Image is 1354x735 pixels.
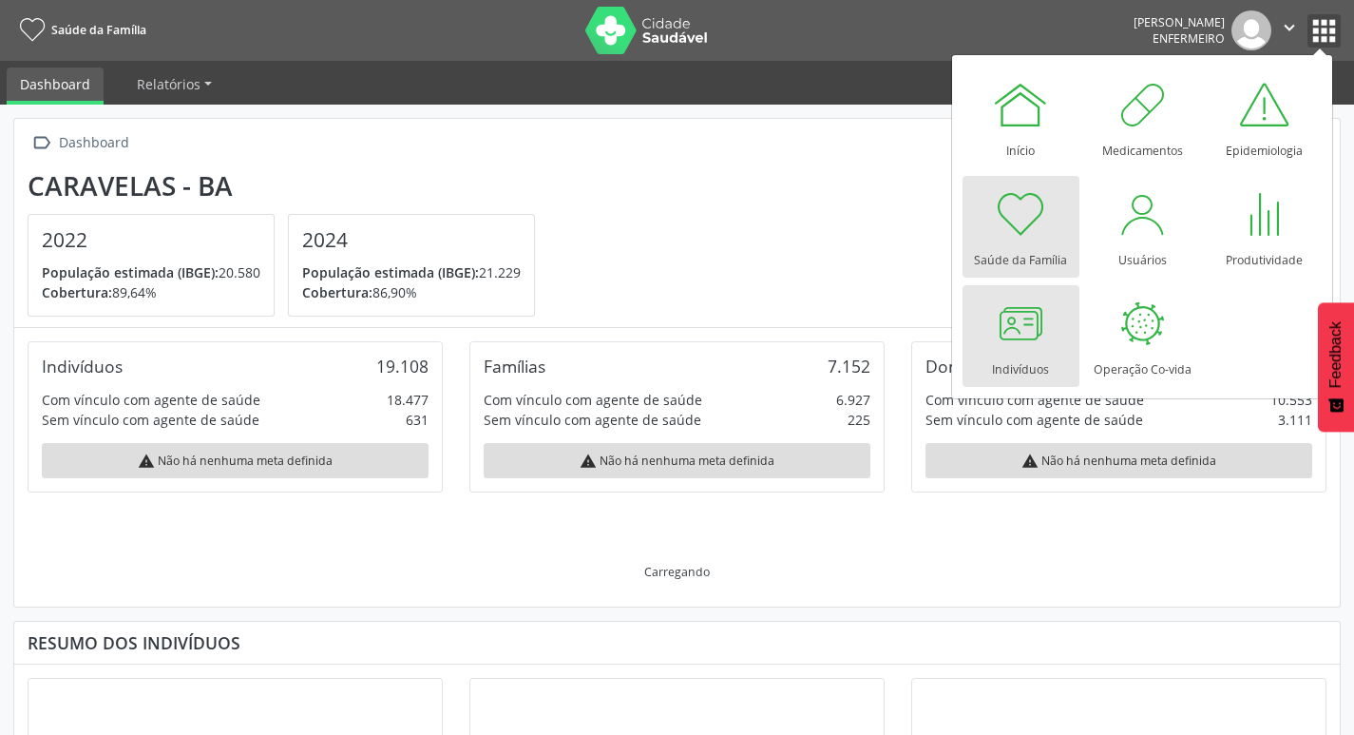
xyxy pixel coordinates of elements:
h4: 2024 [302,228,521,252]
button: Feedback - Mostrar pesquisa [1318,302,1354,432]
div: [PERSON_NAME] [1134,14,1225,30]
div: Não há nenhuma meta definida [42,443,429,478]
a: Operação Co-vida [1084,285,1201,387]
div: 225 [848,410,870,430]
div: 19.108 [376,356,429,377]
a: Medicamentos [1084,67,1201,168]
p: 86,90% [302,282,521,302]
img: img [1231,10,1271,50]
a: Indivíduos [963,285,1079,387]
div: Sem vínculo com agente de saúde [484,410,701,430]
div: Dashboard [55,129,132,157]
div: Caravelas - BA [28,170,548,202]
div: 631 [406,410,429,430]
a: Início [963,67,1079,168]
a: Saúde da Família [13,14,146,46]
a: Saúde da Família [963,176,1079,278]
i:  [28,129,55,157]
a: Produtividade [1206,176,1323,278]
div: Com vínculo com agente de saúde [484,390,702,410]
div: Indivíduos [42,356,123,377]
i: warning [1021,453,1039,470]
div: 10.553 [1270,390,1312,410]
span: Enfermeiro [1153,30,1225,47]
div: Resumo dos indivíduos [28,632,1326,653]
div: 6.927 [836,390,870,410]
div: Carregando [644,564,710,580]
span: População estimada (IBGE): [302,263,479,281]
div: Com vínculo com agente de saúde [42,390,260,410]
a:  Dashboard [28,129,132,157]
div: 18.477 [387,390,429,410]
span: Relatórios [137,75,200,93]
div: Não há nenhuma meta definida [484,443,870,478]
p: 21.229 [302,262,521,282]
a: Relatórios [124,68,225,101]
span: Cobertura: [302,283,372,301]
span: População estimada (IBGE): [42,263,219,281]
button:  [1271,10,1307,50]
div: 7.152 [828,356,870,377]
span: Saúde da Família [51,22,146,38]
div: Sem vínculo com agente de saúde [925,410,1143,430]
a: Dashboard [7,68,104,105]
span: Cobertura: [42,283,112,301]
p: 20.580 [42,262,260,282]
div: Com vínculo com agente de saúde [925,390,1144,410]
h4: 2022 [42,228,260,252]
div: Famílias [484,356,545,377]
button: apps [1307,14,1341,48]
div: Domicílios [925,356,1004,377]
div: Sem vínculo com agente de saúde [42,410,259,430]
i:  [1279,17,1300,38]
i: warning [580,453,597,470]
a: Epidemiologia [1206,67,1323,168]
a: Usuários [1084,176,1201,278]
div: 3.111 [1278,410,1312,430]
span: Feedback [1327,321,1344,388]
i: warning [138,453,155,470]
div: Não há nenhuma meta definida [925,443,1312,478]
p: 89,64% [42,282,260,302]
